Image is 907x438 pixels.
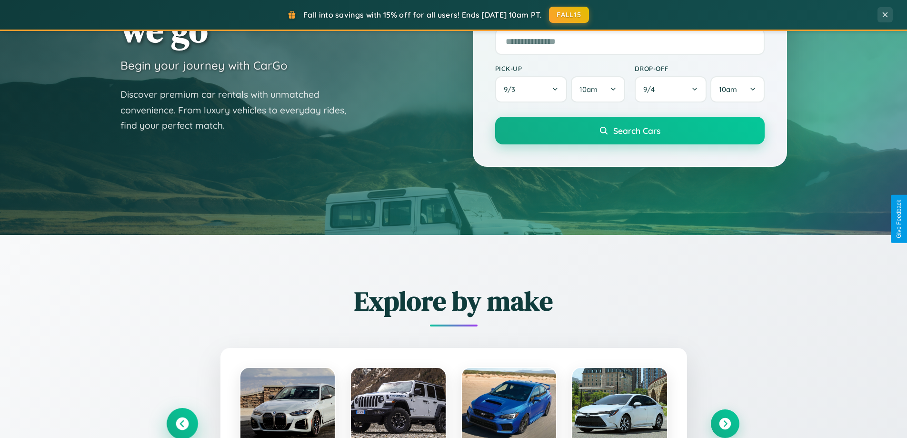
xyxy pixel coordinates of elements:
span: Search Cars [613,125,660,136]
label: Drop-off [635,64,765,72]
button: Search Cars [495,117,765,144]
h2: Explore by make [168,283,739,319]
label: Pick-up [495,64,625,72]
span: 10am [719,85,737,94]
button: FALL15 [549,7,589,23]
button: 9/3 [495,76,568,102]
div: Give Feedback [896,200,902,238]
p: Discover premium car rentals with unmatched convenience. From luxury vehicles to everyday rides, ... [120,87,359,133]
span: Fall into savings with 15% off for all users! Ends [DATE] 10am PT. [303,10,542,20]
span: 10am [579,85,598,94]
button: 10am [710,76,764,102]
button: 10am [571,76,625,102]
h3: Begin your journey with CarGo [120,58,288,72]
span: 9 / 3 [504,85,520,94]
button: 9/4 [635,76,707,102]
span: 9 / 4 [643,85,659,94]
